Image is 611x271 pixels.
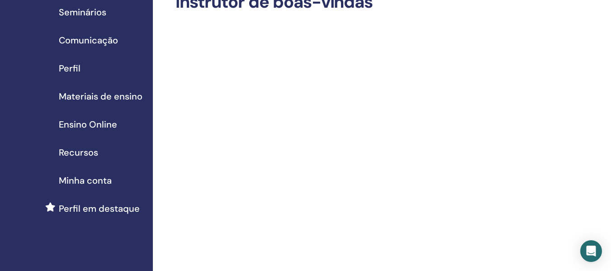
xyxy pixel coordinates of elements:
div: Open Intercom Messenger [580,240,602,262]
span: Seminários [59,5,106,19]
span: Recursos [59,146,98,159]
span: Perfil [59,62,81,75]
span: Comunicação [59,33,118,47]
span: Ensino Online [59,118,117,131]
span: Materiais de ensino [59,90,142,103]
span: Perfil em destaque [59,202,140,215]
span: Minha conta [59,174,112,187]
